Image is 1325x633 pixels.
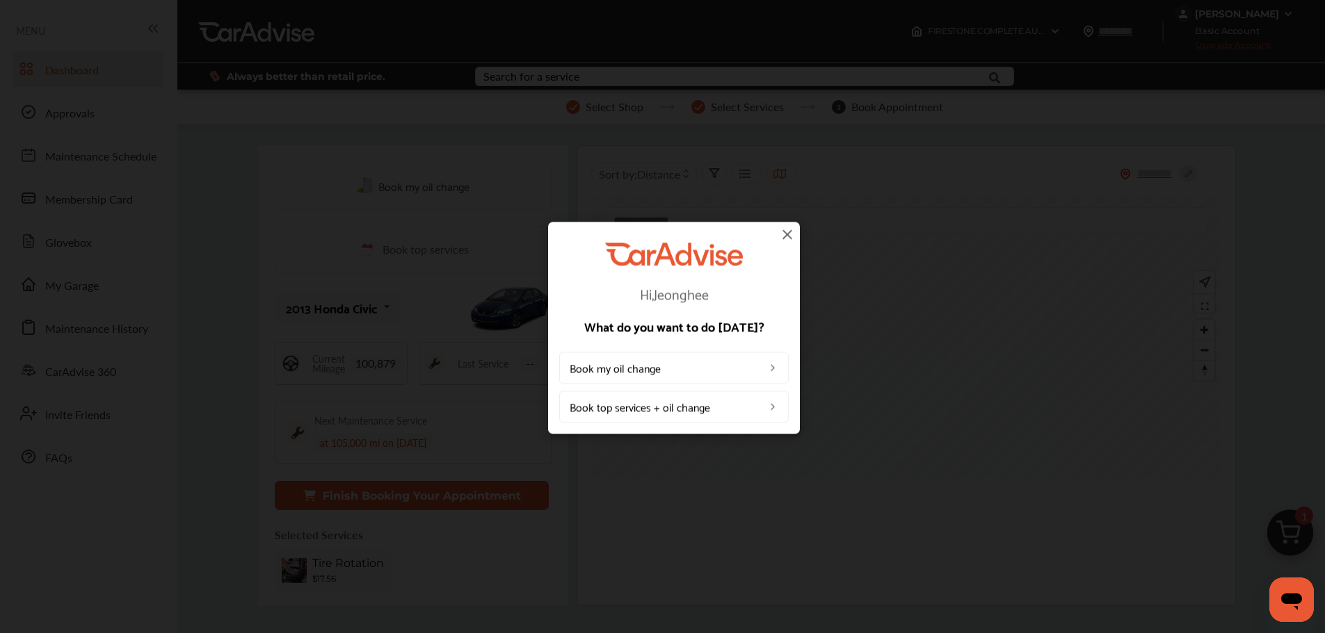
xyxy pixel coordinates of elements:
img: left_arrow_icon.0f472efe.svg [767,362,778,373]
p: Hi, Jeonghee [559,286,789,300]
img: close-icon.a004319c.svg [779,226,796,242]
img: left_arrow_icon.0f472efe.svg [767,401,778,412]
p: What do you want to do [DATE]? [559,320,789,332]
a: Book my oil change [559,352,789,384]
iframe: Button to launch messaging window [1269,577,1314,622]
a: Book top services + oil change [559,391,789,422]
img: CarAdvise Logo [605,242,743,265]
